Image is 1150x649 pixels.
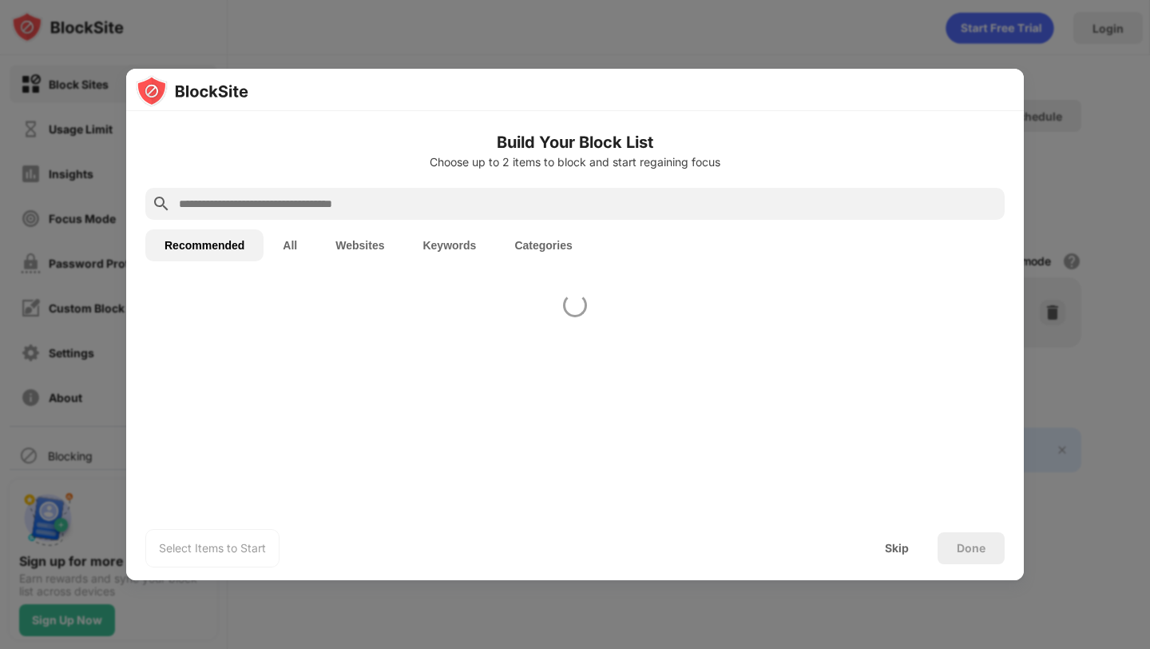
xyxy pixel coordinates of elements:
button: Websites [316,229,403,261]
img: search.svg [152,194,171,213]
div: Done [957,542,985,555]
div: Skip [885,542,909,555]
button: All [264,229,316,261]
h6: Build Your Block List [145,130,1005,154]
div: Select Items to Start [159,540,266,556]
button: Keywords [403,229,495,261]
div: Choose up to 2 items to block and start regaining focus [145,156,1005,169]
button: Categories [495,229,591,261]
img: logo-blocksite.svg [136,75,248,107]
button: Recommended [145,229,264,261]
